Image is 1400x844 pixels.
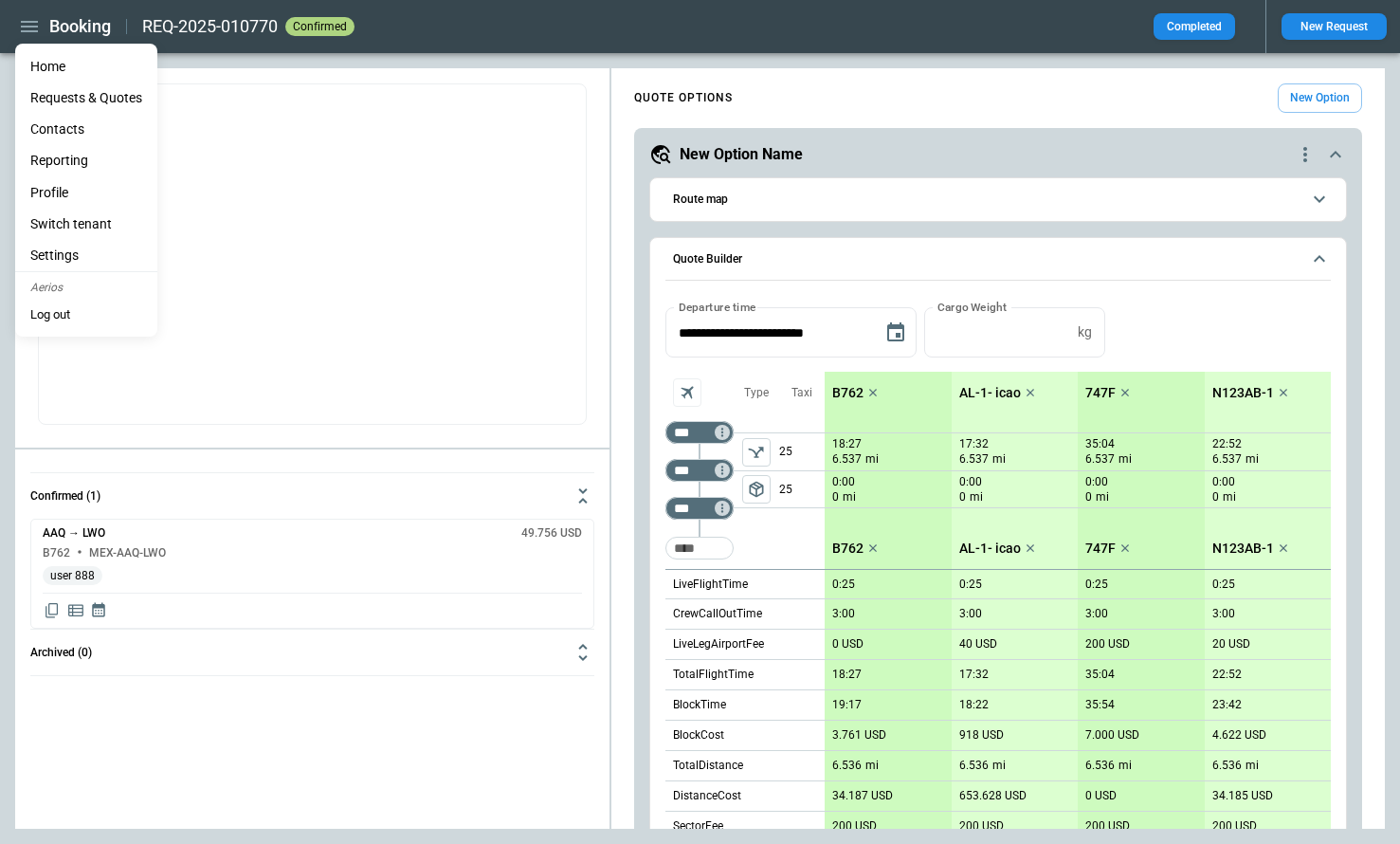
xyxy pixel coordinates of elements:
li: Switch tenant [15,209,157,240]
p: Aerios [15,272,157,301]
a: Home [15,51,157,83]
a: Settings [15,240,157,271]
button: Log out [15,301,85,329]
a: Profile [15,177,157,209]
a: Requests & Quotes [15,83,157,114]
a: Reporting [15,145,157,176]
a: Contacts [15,114,157,145]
